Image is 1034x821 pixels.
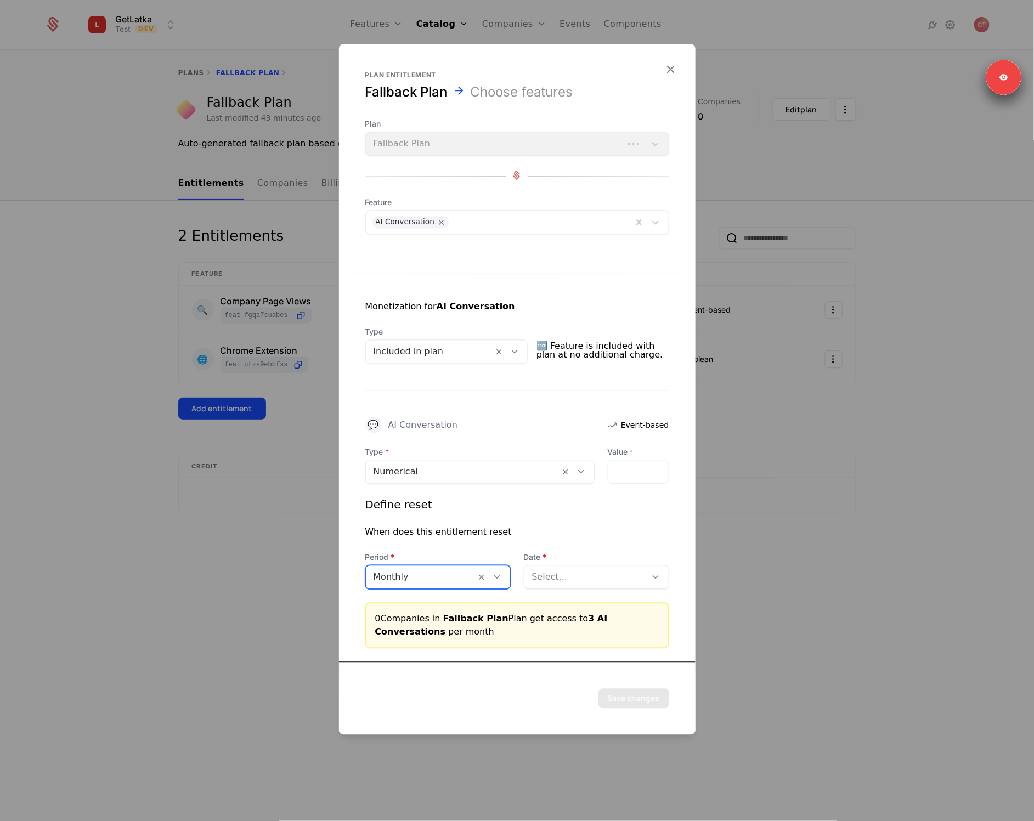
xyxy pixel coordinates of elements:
[365,118,669,129] span: Plan
[375,612,659,638] div: 0 Companies in Plan get access to
[365,552,511,563] span: Period
[365,446,595,457] span: Type
[437,301,515,312] strong: AI Conversation
[621,420,669,431] span: Event-based
[365,417,382,433] div: 💬
[443,613,508,624] span: Fallback Plan
[365,525,512,539] div: When does this entitlement reset
[434,216,449,228] div: Remove AI Conversation
[365,197,669,208] span: Feature
[365,83,448,101] div: Fallback Plan
[598,688,669,708] button: Save changes
[388,421,458,429] div: AI Conversation
[471,83,573,101] div: Choose features
[365,497,432,512] div: Define reset
[365,326,528,337] span: Type
[375,613,608,637] span: per month
[375,613,608,637] span: 3 AI Conversations
[376,216,435,228] div: AI Conversation
[524,552,669,563] span: Date
[608,446,669,457] label: Value
[536,337,669,364] span: 🆓 Feature is included with plan at no additional charge.
[365,300,515,313] div: Monetization for
[365,70,669,79] div: Plan entitlement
